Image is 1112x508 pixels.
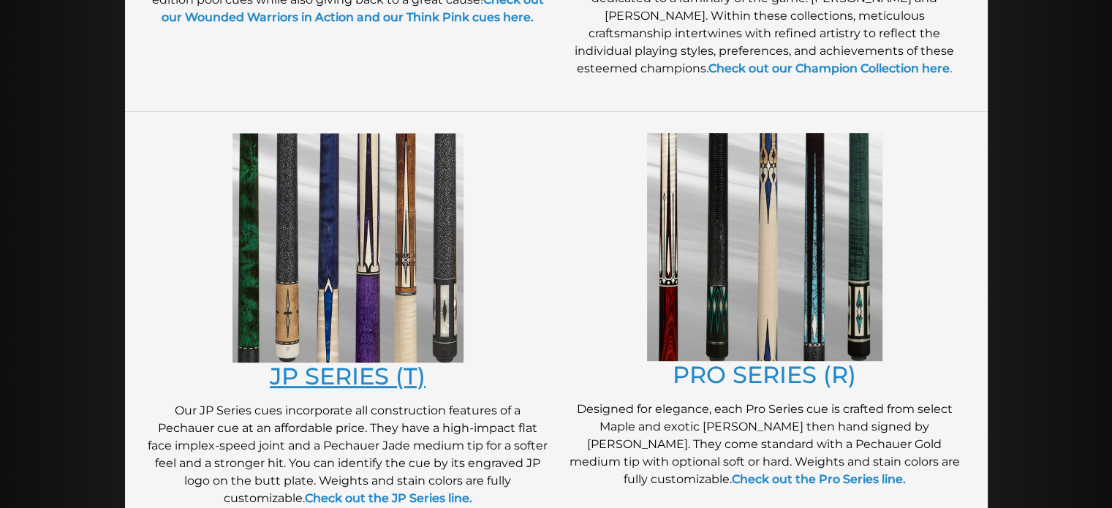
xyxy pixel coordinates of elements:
[305,491,472,505] a: Check out the JP Series line.
[564,401,966,488] p: Designed for elegance, each Pro Series cue is crafted from select Maple and exotic [PERSON_NAME] ...
[732,472,906,486] a: Check out the Pro Series line.
[708,61,950,75] a: Check out our Champion Collection here
[270,362,425,390] a: JP SERIES (T)
[673,360,856,389] a: PRO SERIES (R)
[147,402,549,507] p: Our JP Series cues incorporate all construction features of a Pechauer cue at an affordable price...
